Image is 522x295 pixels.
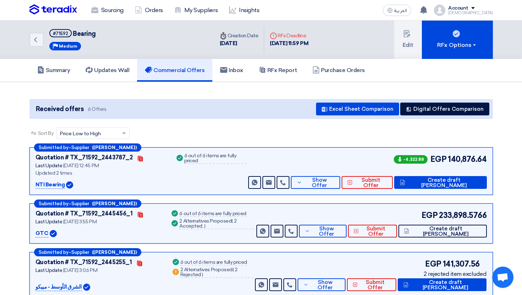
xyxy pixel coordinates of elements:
[448,153,486,165] span: 140,876.64
[298,278,346,291] button: Show Offer
[179,218,236,229] span: 2 Accepted,
[220,39,259,48] div: [DATE]
[38,130,54,137] span: Sort By
[53,31,68,36] div: #71592
[312,226,341,237] span: Show Offer
[305,59,373,82] a: Purchase Orders
[36,229,49,238] p: GTC
[34,248,141,256] div: –
[310,280,340,290] span: Show Offer
[220,67,243,74] h5: Inbox
[360,226,391,237] span: Submit Offer
[422,209,438,221] span: EGP
[59,44,77,49] span: Medium
[184,153,247,164] div: 6 out of 6 items are fully priced
[39,201,69,206] span: Submitted by
[180,267,254,278] div: 2 Alternatives Proposed
[179,219,255,229] div: 2 Alternatives Proposed
[434,5,445,16] img: profile_test.png
[430,153,447,165] span: EGP
[407,177,481,188] span: Create draft [PERSON_NAME]
[398,278,486,291] button: Create draft [PERSON_NAME]
[36,169,167,177] div: Updated 2 times
[129,2,169,18] a: Orders
[88,106,106,113] span: 6 Offers
[86,67,129,74] h5: Updates Wall
[36,153,133,162] div: Quotation # TX_71592_2443787_2
[39,145,69,150] span: Submitted by
[348,225,397,237] button: Submit Offer
[251,59,305,82] a: RFx Report
[424,270,486,278] div: 2 rejected item excluded
[36,258,132,267] div: Quotation # TX_71592_2445255_1
[410,280,481,290] span: Create draft [PERSON_NAME]
[29,59,78,82] a: Summary
[316,103,399,115] button: Excel Sheet Comparison
[394,8,407,13] span: العربية
[145,67,205,74] h5: Commercial Offers
[36,283,82,291] p: الشرق الأوسط - ميبكو
[422,21,493,59] button: RFx Options
[92,201,137,206] b: ([PERSON_NAME])
[204,223,206,229] span: )
[179,211,246,217] div: 6 out of 6 items are fully priced
[63,163,99,169] span: [DATE] 12:45 PM
[232,218,233,224] span: (
[383,5,411,16] button: العربية
[71,250,89,255] span: Supplier
[36,163,62,169] span: Last Update
[342,176,393,189] button: Submit Offer
[36,267,62,273] span: Last Update
[220,32,259,39] div: Creation Date
[259,67,297,74] h5: RFx Report
[50,230,57,237] img: Verified Account
[49,29,96,38] h5: Bearing
[29,4,77,15] img: Teradix logo
[411,226,481,237] span: Create draft [PERSON_NAME]
[394,21,422,59] button: Edit
[299,225,347,237] button: Show Offer
[34,200,141,208] div: –
[304,177,335,188] span: Show Offer
[34,143,141,152] div: –
[60,130,101,137] span: Price Low to High
[312,67,365,74] h5: Purchase Orders
[180,260,247,266] div: 6 out of 6 items are fully priced
[212,59,251,82] a: Inbox
[394,155,428,164] span: -4,322.88
[359,280,391,290] span: Submit Offer
[36,181,65,189] p: NTI Bearing
[92,145,137,150] b: ([PERSON_NAME])
[63,219,97,225] span: [DATE] 3:55 PM
[180,267,238,278] span: 2 Rejected
[202,272,203,278] span: )
[92,250,137,255] b: ([PERSON_NAME])
[71,145,89,150] span: Supplier
[83,284,90,291] img: Verified Account
[137,59,212,82] a: Commercial Offers
[36,209,133,218] div: Quotation # TX_71592_2445456_1
[86,2,129,18] a: Sourcing
[223,2,265,18] a: Insights
[425,258,441,270] span: EGP
[448,5,468,11] div: Account
[63,267,97,273] span: [DATE] 3:06 PM
[400,103,489,115] button: Digital Offers Comparison
[443,258,480,270] span: 141,307.56
[291,176,340,189] button: Show Offer
[448,11,493,15] div: [DEMOGRAPHIC_DATA]
[73,30,96,38] span: Bearing
[71,201,89,206] span: Supplier
[36,104,84,114] span: Received offers
[233,267,234,273] span: (
[437,41,477,49] div: RFx Options
[439,209,486,221] span: 233,898.5766
[36,219,62,225] span: Last Update
[169,2,223,18] a: My Suppliers
[270,32,308,39] div: RFx Deadline
[39,250,69,255] span: Submitted by
[270,39,308,48] div: [DATE] 11:59 PM
[492,267,513,288] div: Open chat
[78,59,137,82] a: Updates Wall
[347,278,396,291] button: Submit Offer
